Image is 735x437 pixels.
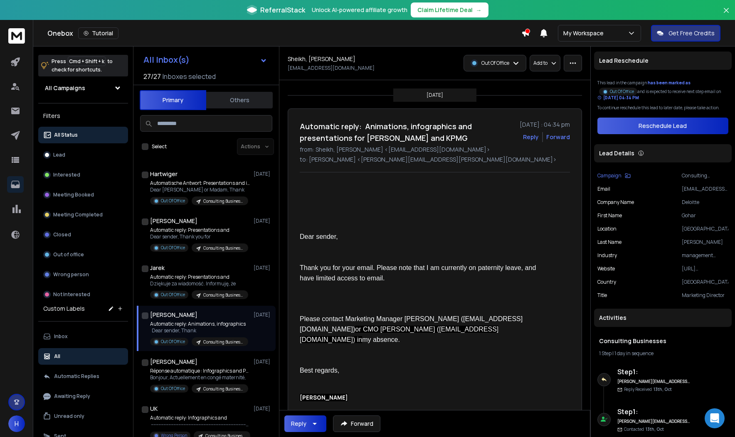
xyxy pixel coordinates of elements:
button: Others [206,91,273,109]
p: Inbox [54,333,68,340]
button: Not Interested [38,286,128,303]
p: Meeting Booked [53,191,94,198]
button: Claim Lifetime Deal→ [411,2,488,17]
p: All Status [54,132,78,138]
p: Consulting Businesses [203,198,243,204]
span: has been marked as [648,80,691,86]
div: Forward [546,133,570,141]
div: [DATE] 04:34 PM [597,95,639,101]
p: Wrong person [53,271,89,278]
p: Deloitte [682,199,728,206]
p: location [597,226,617,232]
div: | [599,350,727,357]
p: website [597,265,615,272]
span: Best regards, [300,367,339,374]
h1: Sheikh, [PERSON_NAME] [288,55,355,63]
p: Last Name [597,239,622,246]
p: management consulting [682,252,728,259]
button: Meeting Booked [38,187,128,203]
button: All Status [38,127,128,143]
div: Reply [291,420,306,428]
button: Reply [284,415,326,432]
p: [URL][DOMAIN_NAME] [682,265,728,272]
h6: [PERSON_NAME][EMAIL_ADDRESS][PERSON_NAME][DOMAIN_NAME] [617,378,690,385]
h1: Automatic reply: Animations, infographics and presentations for [PERSON_NAME] and KPMG [300,120,515,144]
p: Dziękuje za wiadomość. Informuję, że [150,280,248,287]
span: → [476,6,482,14]
p: Lead [53,152,65,158]
p: Reply Received [624,386,672,393]
p: Meeting Completed [53,211,103,218]
p: [EMAIL_ADDRESS][DOMAIN_NAME] [682,186,728,192]
span: [PERSON_NAME] [300,394,348,401]
p: [PERSON_NAME] [682,239,728,246]
button: Primary [140,90,206,110]
h1: [PERSON_NAME] [150,311,197,319]
h6: Step 1 : [617,407,690,417]
span: Please contact Marketing Manager [PERSON_NAME] ([EMAIL_ADDRESS][DOMAIN_NAME]) my absence. [300,315,523,343]
div: Activities [594,309,732,327]
p: Automatic reply: Presentations and [150,227,248,233]
div: This lead in the campaign and is expected to receive next step email on [597,80,728,101]
button: Inbox [38,328,128,345]
p: Press to check for shortcuts. [52,57,113,74]
h6: Step 1 : [617,367,690,377]
p: [GEOGRAPHIC_DATA] [682,226,728,232]
p: [GEOGRAPHIC_DATA] [682,279,728,285]
p: Lead Reschedule [599,56,649,65]
h1: All Inbox(s) [143,56,190,64]
button: H [8,415,25,432]
p: Dear sender, Thank [150,327,248,334]
p: Unread only [54,413,84,420]
button: Get Free Credits [651,25,720,42]
span: or CMO [PERSON_NAME] ([EMAIL_ADDRESS][DOMAIN_NAME]) in [300,326,498,343]
button: All [38,348,128,365]
button: Reschedule Lead [597,118,728,134]
span: Dear sender, Thank you for your email. Please note that I am currently on paternity leave, and ha... [300,233,538,282]
p: All [54,353,60,360]
h1: UK [150,405,158,413]
p: from: Sheikh, [PERSON_NAME] <[EMAIL_ADDRESS][DOMAIN_NAME]> [300,145,570,154]
p: Consulting Businesses [682,172,728,179]
label: Select [152,143,167,150]
h1: Hartwiger [150,170,178,178]
p: Out Of Office [481,60,509,66]
p: Awaiting Reply [54,393,90,400]
p: industry [597,252,617,259]
p: Réponse automatique : Infographics and PPTs [150,368,250,374]
p: Company Name [597,199,634,206]
h1: All Campaigns [45,84,85,92]
p: Out Of Office [161,198,185,204]
h1: [PERSON_NAME] [150,217,197,225]
div: Open Intercom Messenger [705,408,725,428]
p: [EMAIL_ADDRESS][DOMAIN_NAME] [288,65,375,71]
p: [DATE] [254,218,272,224]
button: All Inbox(s) [137,52,274,68]
span: 13th, Oct [646,426,664,432]
h3: Filters [38,110,128,122]
h1: [PERSON_NAME] [150,358,197,366]
p: To continue reschedule this lead to later date, please take action. [597,105,728,111]
p: title [597,292,607,299]
span: 1 Step [599,350,612,357]
p: Campaign [597,172,622,179]
p: ---------------------------------------------------------------------------------------------- Pl... [150,421,250,428]
h6: [PERSON_NAME][EMAIL_ADDRESS][PERSON_NAME][DOMAIN_NAME] [617,418,690,425]
h1: Consulting Businesses [599,337,727,345]
p: Closed [53,231,71,238]
p: Consulting Businesses [203,386,243,392]
p: Automatic reply: Presentations and [150,274,248,280]
p: Get Free Credits [668,29,715,37]
button: Automatic Replies [38,368,128,385]
button: Interested [38,167,128,183]
p: Out Of Office [161,245,185,251]
span: ReferralStack [260,5,305,15]
p: Automatic Replies [54,373,99,380]
p: Lead Details [599,149,634,157]
button: Meeting Completed [38,206,128,223]
span: 13th, Oct [654,386,672,392]
button: Awaiting Reply [38,388,128,405]
p: Consulting Businesses [203,339,243,345]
